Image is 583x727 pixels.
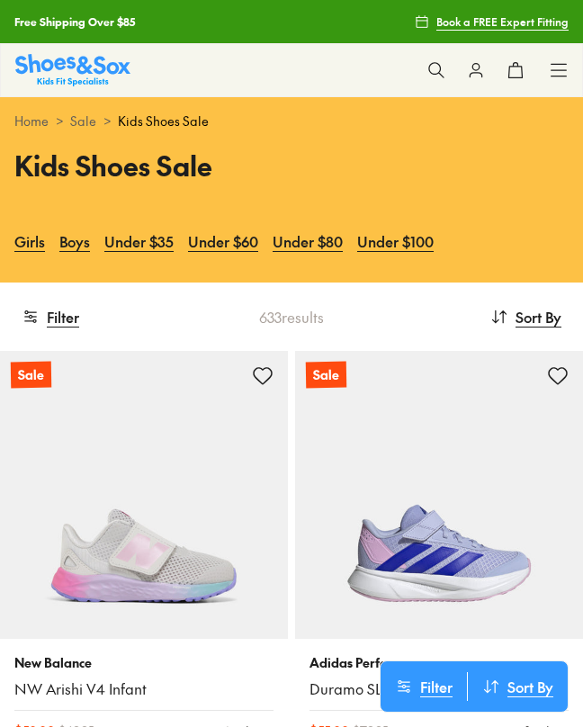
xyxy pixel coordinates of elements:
[14,112,569,130] div: > >
[15,54,130,85] a: Shoes & Sox
[273,221,343,261] a: Under $80
[59,221,90,261] a: Boys
[507,676,553,697] span: Sort By
[14,112,49,130] a: Home
[381,672,467,701] button: Filter
[70,112,96,130] a: Sale
[516,306,561,328] span: Sort By
[468,672,568,701] button: Sort By
[14,653,274,672] p: New Balance
[14,221,45,261] a: Girls
[14,679,274,699] a: NW Arishi V4 Infant
[295,351,583,639] a: Sale
[104,221,174,261] a: Under $35
[436,13,569,30] span: Book a FREE Expert Fitting
[357,221,434,261] a: Under $100
[118,112,209,130] span: Kids Shoes Sale
[22,297,79,337] button: Filter
[306,362,346,389] p: Sale
[14,145,569,185] h1: Kids Shoes Sale
[415,5,569,38] a: Book a FREE Expert Fitting
[11,362,51,389] p: Sale
[188,221,258,261] a: Under $60
[309,679,569,699] a: Duramo SL2 Pre-School
[15,54,130,85] img: SNS_Logo_Responsive.svg
[309,653,569,672] p: Adidas Performance
[490,297,561,337] button: Sort By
